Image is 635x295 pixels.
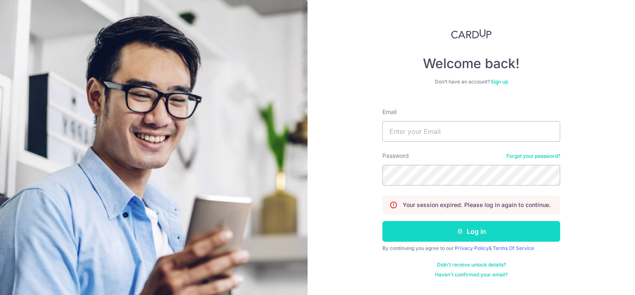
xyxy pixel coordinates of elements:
p: Your session expired. Please log in again to continue. [403,201,551,209]
a: Sign up [491,79,508,85]
input: Enter your Email [382,121,560,142]
a: Forgot your password? [506,153,560,159]
img: CardUp Logo [451,29,492,39]
div: Don’t have an account? [382,79,560,85]
a: Terms Of Service [493,245,534,251]
label: Password [382,152,409,160]
button: Log in [382,221,560,242]
div: By continuing you agree to our & [382,245,560,252]
a: Privacy Policy [455,245,489,251]
h4: Welcome back! [382,55,560,72]
a: Haven't confirmed your email? [435,271,508,278]
label: Email [382,108,396,116]
a: Didn't receive unlock details? [437,262,506,268]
